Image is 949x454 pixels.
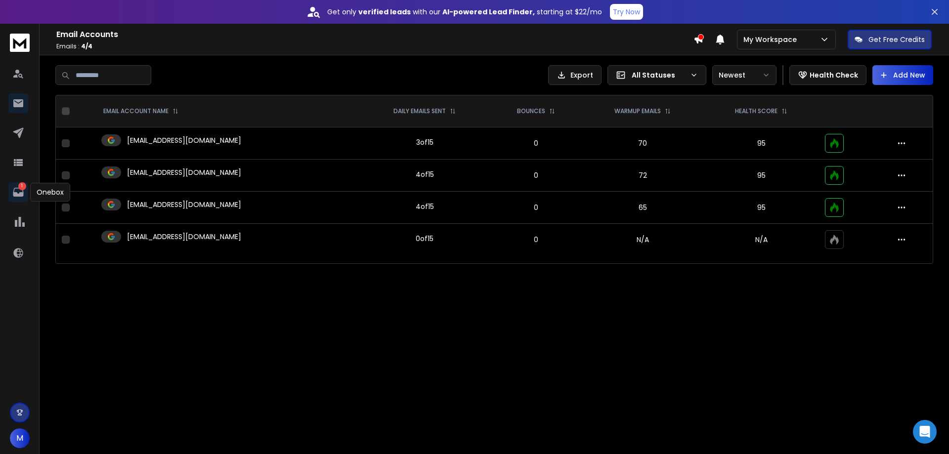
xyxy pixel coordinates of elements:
p: Get only with our starting at $22/mo [327,7,602,17]
h1: Email Accounts [56,29,693,41]
p: 0 [497,138,576,148]
p: [EMAIL_ADDRESS][DOMAIN_NAME] [127,200,241,209]
p: Emails : [56,42,693,50]
p: [EMAIL_ADDRESS][DOMAIN_NAME] [127,167,241,177]
td: 95 [704,192,819,224]
button: Newest [712,65,776,85]
div: 3 of 15 [416,137,433,147]
p: All Statuses [632,70,686,80]
div: 4 of 15 [416,169,434,179]
td: 95 [704,127,819,160]
div: Open Intercom Messenger [913,420,937,444]
div: EMAIL ACCOUNT NAME [103,107,178,115]
button: Get Free Credits [848,30,932,49]
div: Onebox [30,183,70,202]
p: HEALTH SCORE [735,107,777,115]
strong: AI-powered Lead Finder, [442,7,535,17]
p: My Workspace [743,35,801,44]
p: BOUNCES [517,107,545,115]
td: 65 [582,192,704,224]
td: 72 [582,160,704,192]
td: 70 [582,127,704,160]
p: WARMUP EMAILS [614,107,661,115]
button: Try Now [610,4,643,20]
p: [EMAIL_ADDRESS][DOMAIN_NAME] [127,232,241,242]
p: Try Now [613,7,640,17]
p: Health Check [810,70,858,80]
div: 0 of 15 [416,234,433,244]
img: logo [10,34,30,52]
button: M [10,428,30,448]
button: Health Check [789,65,866,85]
p: 0 [497,235,576,245]
p: DAILY EMAILS SENT [393,107,446,115]
p: 1 [18,182,26,190]
button: Add New [872,65,933,85]
button: Export [548,65,602,85]
td: 95 [704,160,819,192]
p: [EMAIL_ADDRESS][DOMAIN_NAME] [127,135,241,145]
div: 4 of 15 [416,202,434,211]
p: 0 [497,170,576,180]
p: 0 [497,203,576,212]
a: 1 [8,182,28,202]
strong: verified leads [358,7,411,17]
p: Get Free Credits [868,35,925,44]
span: 4 / 4 [81,42,92,50]
td: N/A [582,224,704,256]
p: N/A [710,235,813,245]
